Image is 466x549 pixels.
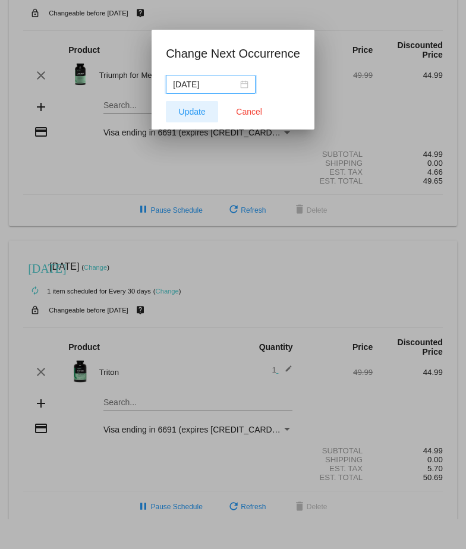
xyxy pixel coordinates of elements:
[236,107,262,116] span: Cancel
[179,107,206,116] span: Update
[166,101,218,122] button: Update
[223,101,275,122] button: Close dialog
[173,78,238,91] input: Select date
[166,44,300,63] h1: Change Next Occurrence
